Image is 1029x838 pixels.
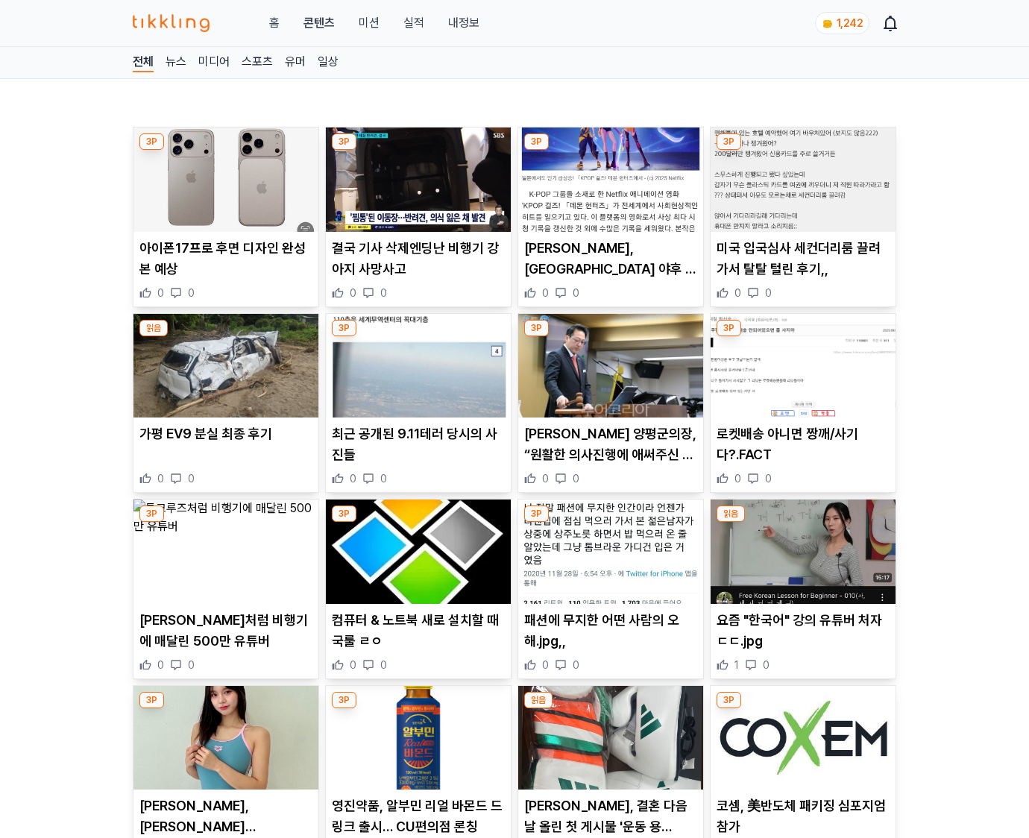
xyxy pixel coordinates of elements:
[139,238,312,280] p: 아이폰17프로 후면 디자인 완성본 예상
[518,127,703,232] img: 케데헌, 일본 야후 열폭 반응 근황
[717,610,890,652] p: 요즘 "한국어" 강의 유튜버 처자ㄷㄷ.jpg
[380,471,387,486] span: 0
[133,313,319,494] div: 읽음 가평 EV9 분실 최종 후기 가평 EV9 분실 최종 후기 0 0
[139,796,312,837] p: [PERSON_NAME], [PERSON_NAME] [PERSON_NAME]로 청량美 발산 "다이빙 배우고 왔다"
[711,127,896,232] img: 미국 입국심사 세컨더리룸 끌려가서 탈탈 털린 후기,,
[717,796,890,837] p: 코셈, 美반도체 패키징 심포지엄 참가
[734,286,741,300] span: 0
[524,796,697,837] p: [PERSON_NAME], 결혼 다음 날 올린 첫 게시물 '운동 용품'…'운동 홀릭' 여전
[524,610,697,652] p: 패션에 무지한 어떤 사람의 오해.jpg,,
[350,471,356,486] span: 0
[332,133,356,150] div: 3P
[326,686,511,790] img: 영진약품, 알부민 리얼 바몬드 드링크 출시… CU편의점 론칭
[332,505,356,522] div: 3P
[285,53,306,72] a: 유머
[717,423,890,465] p: 로켓배송 아니면 짱깨/사기다?.FACT
[139,423,312,444] p: 가평 EV9 분실 최종 후기
[332,238,505,280] p: 결국 기사 삭제엔딩난 비행기 강아지 사망사고
[157,286,164,300] span: 0
[717,133,741,150] div: 3P
[326,500,511,604] img: 컴퓨터 & 노트북 새로 설치할 때 국룰 ㄹㅇ
[765,471,772,486] span: 0
[573,286,579,300] span: 0
[133,314,318,418] img: 가평 EV9 분실 최종 후기
[710,127,896,307] div: 3P 미국 입국심사 세컨더리룸 끌려가서 탈탈 털린 후기,, 미국 입국심사 세컨더리룸 끌려가서 탈탈 털린 후기,, 0 0
[198,53,230,72] a: 미디어
[133,14,210,32] img: 티끌링
[518,500,703,604] img: 패션에 무지한 어떤 사람의 오해.jpg,,
[332,692,356,708] div: 3P
[332,796,505,837] p: 영진약품, 알부민 리얼 바몬드 드링크 출시… CU편의점 론칭
[717,238,890,280] p: 미국 입국심사 세컨더리룸 끌려가서 탈탈 털린 후기,,
[710,313,896,494] div: 3P 로켓배송 아니면 짱깨/사기다?.FACT 로켓배송 아니면 짱깨/사기다?.FACT 0 0
[332,610,505,652] p: 컴퓨터 & 노트북 새로 설치할 때 국룰 ㄹㅇ
[188,286,195,300] span: 0
[380,658,387,672] span: 0
[133,686,318,790] img: 맹승지, 수영복 자태로 청량美 발산 "다이빙 배우고 왔다"
[763,658,770,672] span: 0
[717,505,745,522] div: 읽음
[350,658,356,672] span: 0
[717,692,741,708] div: 3P
[359,14,380,32] button: 미션
[734,471,741,486] span: 0
[517,313,704,494] div: 3P 황선호 양평군의장, “원활한 의사진행에 애써주신 동료 의원님들과 공직자께 감사드린다” [PERSON_NAME] 양평군의장, “원활한 의사진행에 애써주신 동료 의원님들과 ...
[332,423,505,465] p: 최근 공개된 9.11테러 당시의 사진들
[815,12,866,34] a: coin 1,242
[139,320,168,336] div: 읽음
[139,610,312,652] p: [PERSON_NAME]처럼 비행기에 매달린 500만 유튜버
[822,18,834,30] img: coin
[524,320,549,336] div: 3P
[326,314,511,418] img: 최근 공개된 9.11테러 당시의 사진들
[542,658,549,672] span: 0
[133,499,319,679] div: 3P 톰크루즈처럼 비행기에 매달린 500만 유튜버 [PERSON_NAME]처럼 비행기에 매달린 500만 유튜버 0 0
[765,286,772,300] span: 0
[734,658,739,672] span: 1
[325,313,512,494] div: 3P 최근 공개된 9.11테러 당시의 사진들 최근 공개된 9.11테러 당시의 사진들 0 0
[242,53,273,72] a: 스포츠
[573,658,579,672] span: 0
[717,320,741,336] div: 3P
[188,658,195,672] span: 0
[524,423,697,465] p: [PERSON_NAME] 양평군의장, “원활한 의사진행에 애써주신 동료 의원님들과 공직자께 감사드린다”
[518,686,703,790] img: 김종국, 결혼 다음 날 올린 첫 게시물 '운동 용품'…'운동 홀릭' 여전
[133,127,319,307] div: 3P 아이폰17프로 후면 디자인 완성본 예상 아이폰17프로 후면 디자인 완성본 예상 0 0
[133,53,154,72] a: 전체
[332,320,356,336] div: 3P
[524,133,549,150] div: 3P
[711,500,896,604] img: 요즘 "한국어" 강의 유튜버 처자ㄷㄷ.jpg
[518,314,703,418] img: 황선호 양평군의장, “원활한 의사진행에 애써주신 동료 의원님들과 공직자께 감사드린다”
[710,499,896,679] div: 읽음 요즘 "한국어" 강의 유튜버 처자ㄷㄷ.jpg 요즘 "한국어" 강의 유튜버 처자ㄷㄷ.jpg 1 0
[524,238,697,280] p: [PERSON_NAME], [GEOGRAPHIC_DATA] 야후 열폭 반응 근황
[133,500,318,604] img: 톰크루즈처럼 비행기에 매달린 500만 유튜버
[524,505,549,522] div: 3P
[711,686,896,790] img: 코셈, 美반도체 패키징 심포지엄 참가
[517,499,704,679] div: 3P 패션에 무지한 어떤 사람의 오해.jpg,, 패션에 무지한 어떤 사람의 오해.jpg,, 0 0
[318,53,339,72] a: 일상
[139,505,164,522] div: 3P
[448,14,479,32] a: 내정보
[380,286,387,300] span: 0
[157,658,164,672] span: 0
[139,133,164,150] div: 3P
[524,692,553,708] div: 읽음
[157,471,164,486] span: 0
[188,471,195,486] span: 0
[133,127,318,232] img: 아이폰17프로 후면 디자인 완성본 예상
[573,471,579,486] span: 0
[403,14,424,32] a: 실적
[269,14,280,32] a: 홈
[139,692,164,708] div: 3P
[166,53,186,72] a: 뉴스
[542,471,549,486] span: 0
[325,127,512,307] div: 3P 결국 기사 삭제엔딩난 비행기 강아지 사망사고 결국 기사 삭제엔딩난 비행기 강아지 사망사고 0 0
[303,14,335,32] a: 콘텐츠
[542,286,549,300] span: 0
[837,17,863,29] span: 1,242
[711,314,896,418] img: 로켓배송 아니면 짱깨/사기다?.FACT
[517,127,704,307] div: 3P 케데헌, 일본 야후 열폭 반응 근황 [PERSON_NAME], [GEOGRAPHIC_DATA] 야후 열폭 반응 근황 0 0
[325,499,512,679] div: 3P 컴퓨터 & 노트북 새로 설치할 때 국룰 ㄹㅇ 컴퓨터 & 노트북 새로 설치할 때 국룰 ㄹㅇ 0 0
[326,127,511,232] img: 결국 기사 삭제엔딩난 비행기 강아지 사망사고
[350,286,356,300] span: 0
